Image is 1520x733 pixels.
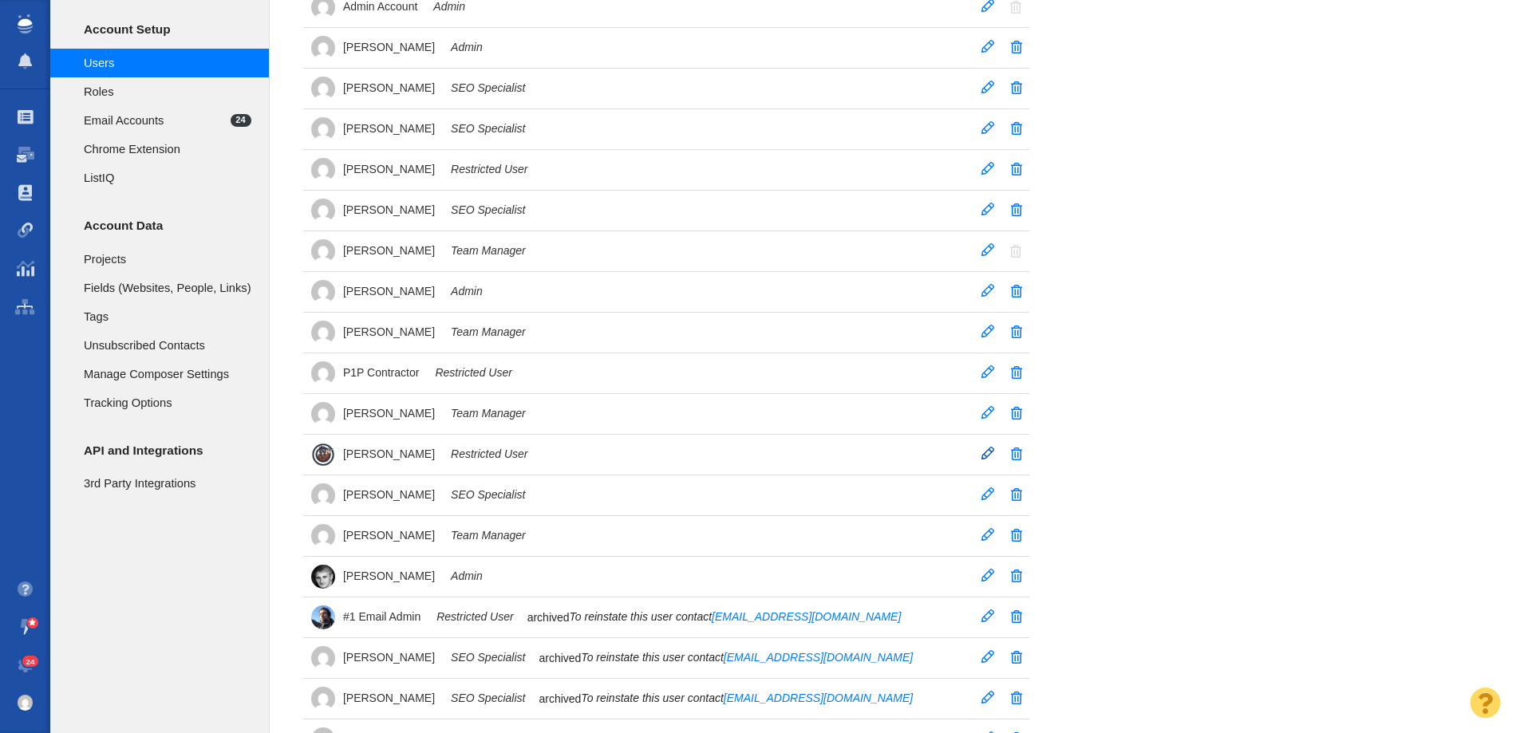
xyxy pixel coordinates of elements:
em: SEO Specialist [451,691,525,705]
span: [PERSON_NAME] [343,121,435,136]
img: 6a5e3945ebbb48ba90f02ffc6c7ec16f [311,36,335,60]
span: [PERSON_NAME] [343,243,435,258]
a: [EMAIL_ADDRESS][DOMAIN_NAME] [712,610,901,623]
span: 24 [231,114,251,128]
img: 8a21b1a12a7554901d364e890baed237 [311,483,335,507]
img: 61f477734bf3dd72b3fb3a7a83fcc915 [311,199,335,223]
span: [PERSON_NAME] [343,406,435,420]
em: Admin [451,569,483,583]
em: SEO Specialist [451,487,525,502]
em: SEO Specialist [451,81,525,95]
em: Restricted User [451,447,527,461]
a: [EMAIL_ADDRESS][DOMAIN_NAME] [724,651,913,664]
span: 3rd Party Integrations [84,475,251,492]
span: archived [527,610,570,625]
span: [PERSON_NAME] [343,81,435,95]
em: SEO Specialist [451,121,525,136]
em: To reinstate this user contact [581,692,913,704]
em: Admin [451,284,483,298]
span: Manage Composer Settings [84,365,251,383]
em: Admin [451,40,483,54]
img: 6a4aabef2772ddc104072b11d326efd0 [311,605,335,629]
span: Unsubscribed Contacts [84,337,251,354]
span: archived [539,692,581,706]
img: 6666be2716d01fa25c64273d52b20fd7 [311,77,335,100]
span: Fields (Websites, People, Links) [84,279,251,297]
img: c9363fb76f5993e53bff3b340d5c230a [311,239,335,263]
span: [PERSON_NAME] [343,447,435,461]
span: Chrome Extension [84,140,251,158]
em: Team Manager [451,325,526,339]
span: [PERSON_NAME] [343,691,435,705]
span: Projects [84,250,251,268]
span: [PERSON_NAME] [343,284,435,298]
span: P1P Contractor [343,365,419,380]
span: [PERSON_NAME] [343,487,435,502]
img: buzzstream_logo_iconsimple.png [18,14,32,33]
span: [PERSON_NAME] [343,40,435,54]
em: Restricted User [436,609,513,624]
em: Restricted User [435,365,511,380]
span: [PERSON_NAME] [343,569,435,583]
span: Roles [84,83,251,100]
em: Restricted User [451,162,527,176]
img: 6834d3ee73015a2022ce0a1cf1320691 [311,443,335,467]
span: [PERSON_NAME] [343,325,435,339]
span: Tags [84,308,251,325]
img: 5fdd85798f82c50f5c45a90349a4caae [311,402,335,426]
em: SEO Specialist [451,203,525,217]
img: e993f40ed236f6fe77e44067b7a36b31 [311,361,335,385]
span: Tracking Options [84,394,251,412]
span: 24 [22,656,39,668]
img: d478f18cf59100fc7fb393b65de463c2 [311,158,335,182]
em: Team Manager [451,243,526,258]
span: [PERSON_NAME] [343,162,435,176]
em: Team Manager [451,406,526,420]
img: fd22f7e66fffb527e0485d027231f14a [311,117,335,141]
em: SEO Specialist [451,650,525,664]
span: #1 Email Admin [343,609,420,624]
img: 4d4450a2c5952a6e56f006464818e682 [311,321,335,345]
span: Users [84,54,251,72]
img: 0a657928374d280f0cbdf2a1688580e1 [311,524,335,548]
span: [PERSON_NAME] [343,203,435,217]
span: [PERSON_NAME] [343,650,435,664]
span: [PERSON_NAME] [343,528,435,542]
img: c9363fb76f5993e53bff3b340d5c230a [18,695,34,711]
img: d3895725eb174adcf95c2ff5092785ef [311,280,335,304]
em: Team Manager [451,528,526,542]
em: To reinstate this user contact [570,610,902,623]
img: a86837b758f9a69365881dc781ee9f45 [311,565,335,589]
span: Email Accounts [84,112,231,129]
img: 1c7fd13c975fa5a8ed6a22fabc2bf531 [311,646,335,670]
a: [EMAIL_ADDRESS][DOMAIN_NAME] [724,692,913,704]
img: 2f7e47f9491197a3a8bae7ec7bae30e4 [311,687,335,711]
span: ListIQ [84,169,251,187]
em: To reinstate this user contact [581,651,913,664]
span: archived [539,651,581,665]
